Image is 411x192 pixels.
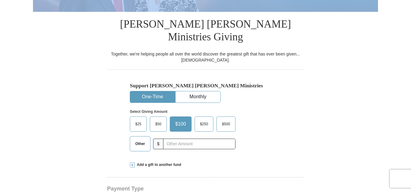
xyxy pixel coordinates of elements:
[107,12,304,51] h1: [PERSON_NAME] [PERSON_NAME] Ministries Giving
[176,91,220,103] button: Monthly
[130,91,175,103] button: One-Time
[153,139,163,149] span: $
[132,139,148,148] span: Other
[132,120,144,129] span: $25
[219,120,233,129] span: $500
[197,120,211,129] span: $250
[152,120,164,129] span: $50
[130,83,281,89] h5: Support [PERSON_NAME] [PERSON_NAME] Ministries
[107,51,304,63] div: Together, we're helping people all over the world discover the greatest gift that has ever been g...
[130,109,167,114] strong: Select Giving Amount
[135,162,181,167] span: Add a gift to another fund
[172,120,189,129] span: $100
[107,186,304,191] h4: Payment Type
[163,139,235,149] input: Other Amount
